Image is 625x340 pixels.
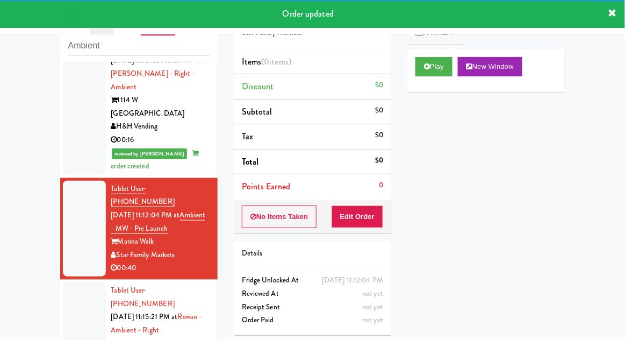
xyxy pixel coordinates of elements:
[261,55,291,68] span: (0 )
[375,154,383,167] div: $0
[111,311,178,322] span: [DATE] 11:15:21 PM at
[111,55,201,91] a: 1114 W [PERSON_NAME] - Right - Ambient
[362,302,383,312] span: not yet
[111,261,210,275] div: 00:40
[242,180,290,193] span: Points Earned
[111,210,206,234] a: Ambient - MW - Pre Launch
[415,57,452,76] button: Play
[242,130,253,143] span: Tax
[242,274,383,287] div: Fridge Unlocked At
[111,285,175,309] span: · [PHONE_NUMBER]
[375,79,383,92] div: $0
[112,148,188,159] span: reviewed by [PERSON_NAME]
[111,183,175,208] a: Tablet User· [PHONE_NUMBER]
[242,155,259,168] span: Total
[60,23,218,178] li: Tablet User· [PHONE_NUMBER][DATE] 11:10:43 PM at1114 W [PERSON_NAME] - Right - Ambient1114 W [GEO...
[242,206,317,228] button: No Items Taken
[332,206,384,228] button: Edit Order
[68,36,210,56] input: Search vision orders
[111,235,210,249] div: Marina Walk
[111,311,202,335] a: Rowan - Ambient - Right
[375,104,383,117] div: $0
[242,80,274,93] span: Discount
[242,105,272,118] span: Subtotal
[111,133,210,147] div: 00:16
[322,274,383,287] div: [DATE] 11:12:04 PM
[242,301,383,314] div: Receipt Sent
[242,55,291,68] span: Items
[111,94,210,120] div: 1114 W [GEOGRAPHIC_DATA]
[242,314,383,327] div: Order Paid
[242,287,383,301] div: Reviewed At
[375,129,383,142] div: $0
[111,120,210,133] div: H&H Vending
[60,178,218,280] li: Tablet User· [PHONE_NUMBER][DATE] 11:12:04 PM atAmbient - MW - Pre LaunchMarina WalkStar Family M...
[270,55,289,68] ng-pluralize: items
[111,210,180,220] span: [DATE] 11:12:04 PM at
[362,315,383,325] span: not yet
[242,29,383,37] h5: Star Family Markets
[362,288,383,299] span: not yet
[379,179,383,192] div: 0
[458,57,522,76] button: New Window
[111,249,210,262] div: Star Family Markets
[283,8,334,20] span: Order updated
[242,247,383,260] div: Details
[111,285,175,309] a: Tablet User· [PHONE_NUMBER]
